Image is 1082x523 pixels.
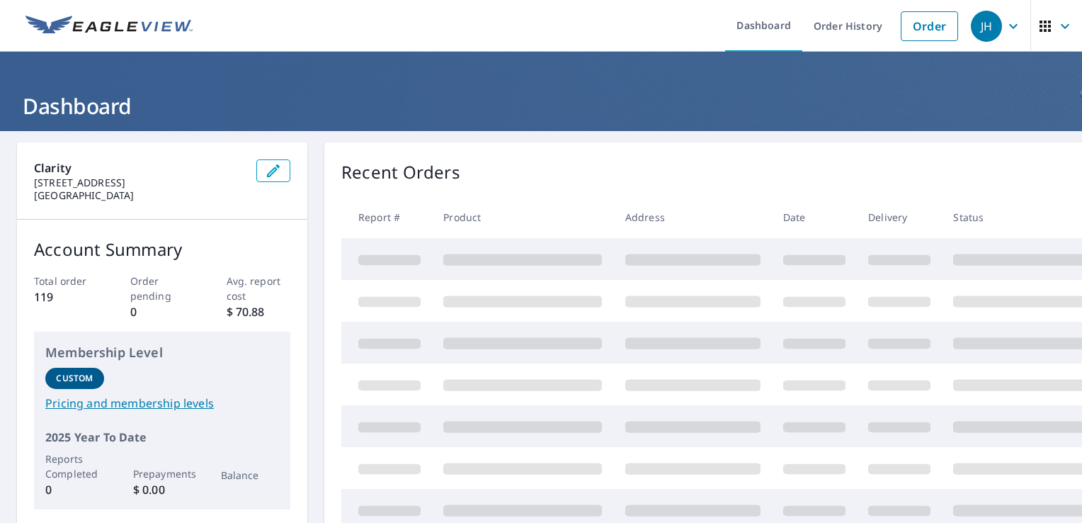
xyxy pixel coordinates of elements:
[34,159,245,176] p: Clarity
[227,274,291,303] p: Avg. report cost
[34,176,245,189] p: [STREET_ADDRESS]
[221,468,280,483] p: Balance
[130,303,195,320] p: 0
[45,429,279,446] p: 2025 Year To Date
[857,196,942,238] th: Delivery
[17,91,1065,120] h1: Dashboard
[34,237,290,262] p: Account Summary
[45,481,104,498] p: 0
[25,16,193,37] img: EV Logo
[34,288,98,305] p: 119
[341,159,460,185] p: Recent Orders
[133,466,192,481] p: Prepayments
[45,395,279,412] a: Pricing and membership levels
[133,481,192,498] p: $ 0.00
[772,196,857,238] th: Date
[901,11,958,41] a: Order
[56,372,93,385] p: Custom
[227,303,291,320] p: $ 70.88
[34,189,245,202] p: [GEOGRAPHIC_DATA]
[45,451,104,481] p: Reports Completed
[971,11,1002,42] div: JH
[614,196,772,238] th: Address
[130,274,195,303] p: Order pending
[45,343,279,362] p: Membership Level
[432,196,613,238] th: Product
[34,274,98,288] p: Total order
[341,196,432,238] th: Report #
